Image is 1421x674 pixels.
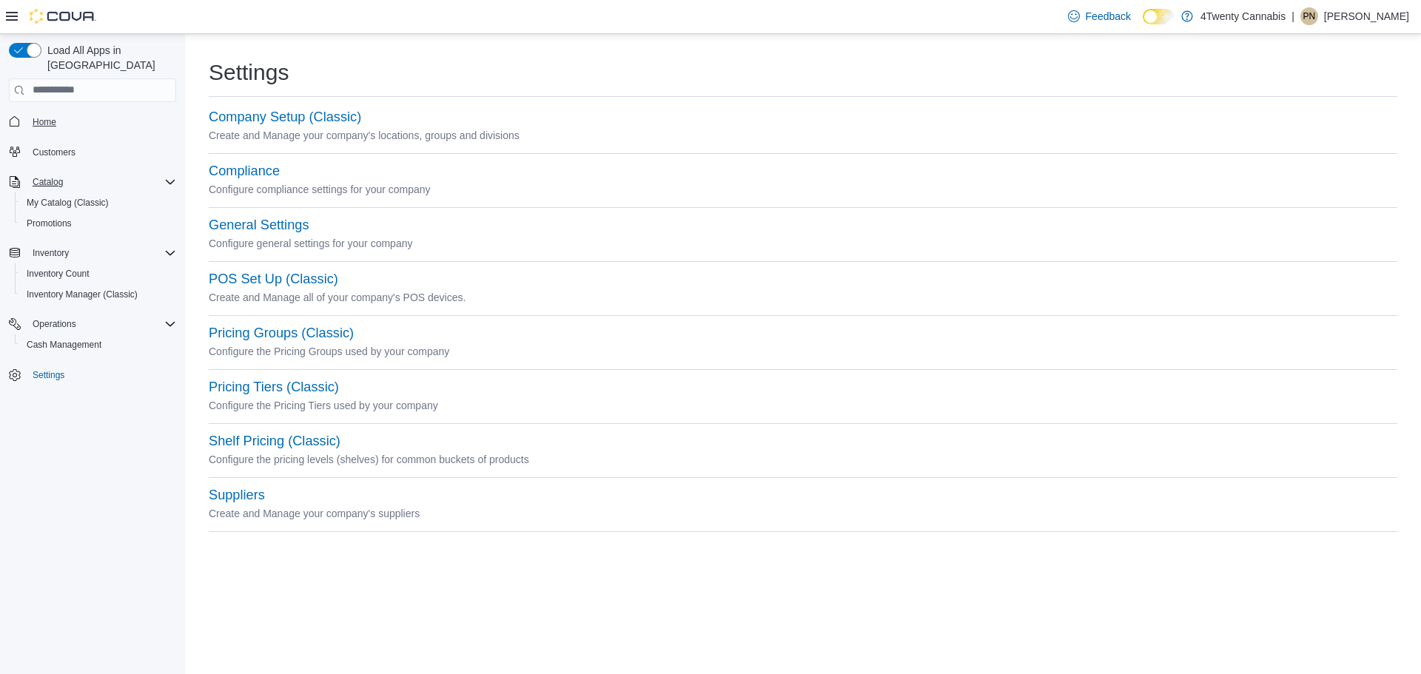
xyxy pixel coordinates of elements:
nav: Complex example [9,105,176,425]
p: | [1291,7,1294,25]
p: Configure the Pricing Tiers used by your company [209,397,1397,414]
button: Company Setup (Classic) [209,109,361,125]
a: Customers [27,144,81,161]
span: My Catalog (Classic) [21,194,176,212]
span: Settings [33,369,64,381]
p: Configure the pricing levels (shelves) for common buckets of products [209,451,1397,468]
span: Feedback [1086,9,1131,24]
span: Inventory Count [21,265,176,283]
a: Settings [27,366,70,384]
p: Create and Manage your company's locations, groups and divisions [209,127,1397,144]
span: Promotions [21,215,176,232]
button: Catalog [3,172,182,192]
span: Inventory Manager (Classic) [21,286,176,303]
a: Promotions [21,215,78,232]
p: 4Twenty Cannabis [1200,7,1286,25]
span: Dark Mode [1143,24,1143,25]
span: Inventory [27,244,176,262]
button: Home [3,111,182,132]
button: General Settings [209,218,309,233]
input: Dark Mode [1143,9,1174,24]
button: Inventory [27,244,75,262]
span: Inventory [33,247,69,259]
span: Cash Management [27,339,101,351]
p: Create and Manage your company's suppliers [209,505,1397,522]
span: Customers [27,143,176,161]
p: Configure general settings for your company [209,235,1397,252]
button: Operations [27,315,82,333]
button: Inventory Count [15,263,182,284]
span: Home [33,116,56,128]
button: Operations [3,314,182,334]
span: Inventory Manager (Classic) [27,289,138,300]
p: Configure compliance settings for your company [209,181,1397,198]
a: Inventory Count [21,265,95,283]
button: Shelf Pricing (Classic) [209,434,340,449]
span: Inventory Count [27,268,90,280]
span: Cash Management [21,336,176,354]
span: Customers [33,146,75,158]
a: Home [27,113,62,131]
span: Operations [33,318,76,330]
span: Catalog [33,176,63,188]
button: Customers [3,141,182,163]
span: Home [27,112,176,131]
p: Configure the Pricing Groups used by your company [209,343,1397,360]
a: Inventory Manager (Classic) [21,286,144,303]
span: PN [1303,7,1316,25]
button: Inventory Manager (Classic) [15,284,182,305]
a: Feedback [1062,1,1137,31]
button: Compliance [209,164,280,179]
span: Load All Apps in [GEOGRAPHIC_DATA] [41,43,176,73]
div: Pratham Naharwal [1300,7,1318,25]
a: Cash Management [21,336,107,354]
span: My Catalog (Classic) [27,197,109,209]
button: Settings [3,364,182,385]
span: Catalog [27,173,176,191]
p: [PERSON_NAME] [1324,7,1409,25]
h1: Settings [209,58,289,87]
button: Catalog [27,173,69,191]
button: Cash Management [15,334,182,355]
button: Promotions [15,213,182,234]
span: Operations [27,315,176,333]
span: Settings [27,365,176,384]
button: POS Set Up (Classic) [209,272,338,287]
span: Promotions [27,218,72,229]
button: Suppliers [209,488,265,503]
button: Pricing Groups (Classic) [209,326,354,341]
button: Pricing Tiers (Classic) [209,380,339,395]
button: My Catalog (Classic) [15,192,182,213]
button: Inventory [3,243,182,263]
img: Cova [30,9,96,24]
p: Create and Manage all of your company's POS devices. [209,289,1397,306]
a: My Catalog (Classic) [21,194,115,212]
